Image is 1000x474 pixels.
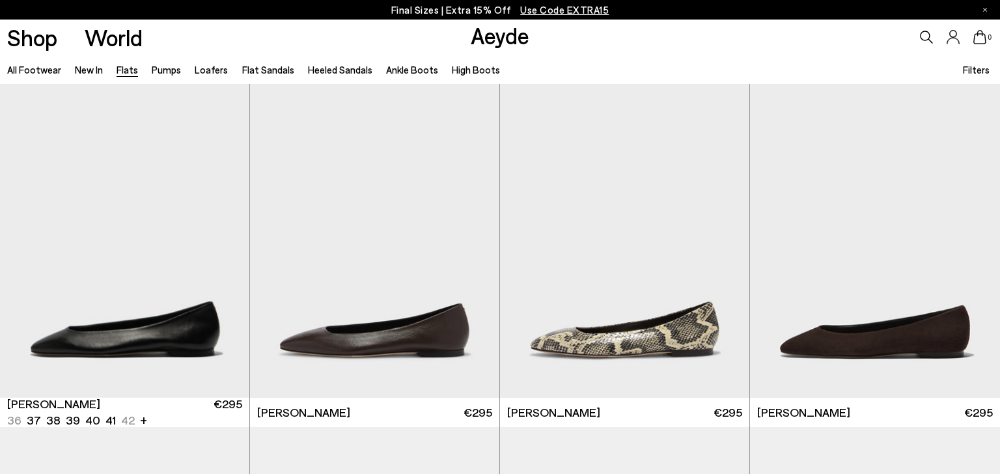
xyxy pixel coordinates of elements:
span: €295 [964,404,993,421]
li: 41 [105,412,116,428]
a: Aeyde [471,21,529,49]
a: Loafers [195,64,228,76]
a: [PERSON_NAME] €295 [500,398,749,427]
p: Final Sizes | Extra 15% Off [391,2,609,18]
li: 40 [85,412,100,428]
a: [PERSON_NAME] €295 [750,398,1000,427]
span: 0 [986,34,993,41]
span: [PERSON_NAME] [757,404,850,421]
a: Ankle Boots [386,64,438,76]
li: + [140,411,147,428]
ul: variant [7,412,131,428]
img: Ellie Suede Almond-Toe Flats [750,84,1000,397]
span: €295 [714,404,742,421]
span: [PERSON_NAME] [7,396,100,412]
a: Shop [7,26,57,49]
li: 38 [46,412,61,428]
a: World [85,26,143,49]
a: All Footwear [7,64,61,76]
span: Filters [963,64,990,76]
a: 0 [973,30,986,44]
a: Pumps [152,64,181,76]
li: 37 [27,412,41,428]
li: 39 [66,412,80,428]
span: Navigate to /collections/ss25-final-sizes [520,4,609,16]
img: Ellie Almond-Toe Flats [250,84,499,397]
a: [PERSON_NAME] €295 [250,398,499,427]
a: Flats [117,64,138,76]
a: Flat Sandals [242,64,294,76]
span: €295 [214,396,242,428]
img: Ellie Almond-Toe Flats [500,84,749,397]
a: New In [75,64,103,76]
span: €295 [464,404,492,421]
span: [PERSON_NAME] [257,404,350,421]
a: Heeled Sandals [308,64,372,76]
a: High Boots [452,64,500,76]
span: [PERSON_NAME] [507,404,600,421]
